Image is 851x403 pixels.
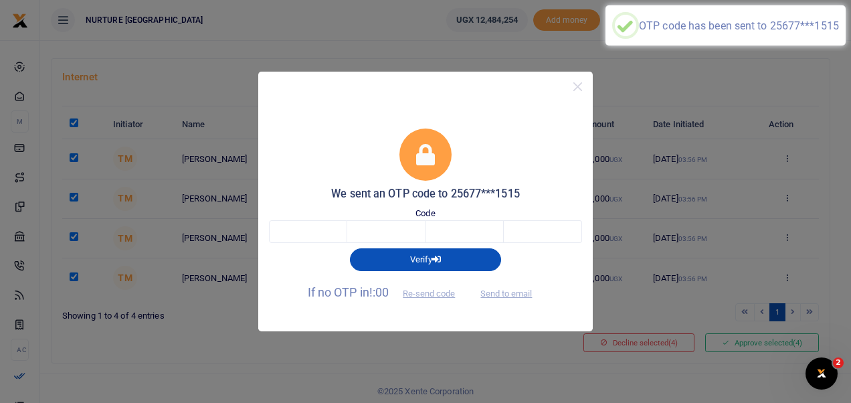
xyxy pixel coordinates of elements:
div: OTP code has been sent to 25677***1515 [639,19,839,32]
button: Close [568,77,587,96]
span: If no OTP in [308,285,467,299]
span: !:00 [369,285,389,299]
label: Code [415,207,435,220]
h5: We sent an OTP code to 25677***1515 [269,187,582,201]
button: Verify [350,248,501,271]
iframe: Intercom live chat [806,357,838,390]
span: 2 [833,357,844,368]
